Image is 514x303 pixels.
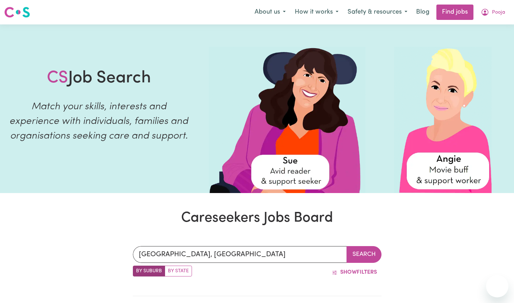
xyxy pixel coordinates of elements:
a: Find jobs [436,5,473,20]
label: Search by suburb/post code [133,266,165,276]
p: Match your skills, interests and experience with individuals, families and organisations seeking ... [8,99,189,143]
span: Pooja [492,9,505,16]
span: Show [340,269,357,275]
input: Enter a suburb or postcode [133,246,347,263]
button: ShowFilters [327,266,381,279]
label: Search by state [165,266,192,276]
span: CS [47,70,68,87]
button: Safety & resources [343,5,412,20]
a: Careseekers logo [4,4,30,20]
iframe: Button to launch messaging window [486,275,508,297]
a: Blog [412,5,434,20]
img: Careseekers logo [4,6,30,19]
button: My Account [476,5,510,20]
h1: Job Search [47,68,151,89]
button: How it works [290,5,343,20]
button: Search [347,246,381,263]
button: About us [250,5,290,20]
